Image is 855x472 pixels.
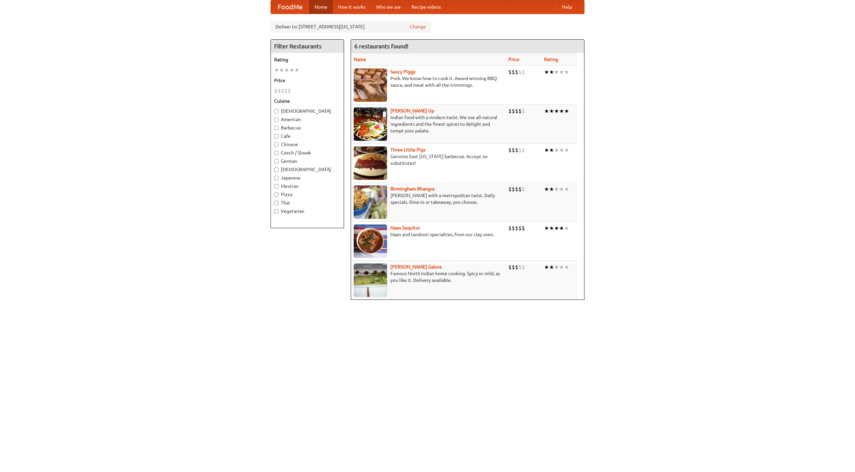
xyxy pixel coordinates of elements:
[522,68,525,76] li: $
[309,0,333,14] a: Home
[544,264,549,271] li: ★
[512,107,515,115] li: $
[522,264,525,271] li: $
[274,124,340,131] label: Barbecue
[508,264,512,271] li: $
[390,69,415,74] a: Saucy Piggy
[518,264,522,271] li: $
[274,108,340,114] label: [DEMOGRAPHIC_DATA]
[515,264,518,271] li: $
[554,107,559,115] li: ★
[274,133,340,139] label: Cafe
[289,66,294,74] li: ★
[274,134,279,138] input: Cafe
[544,68,549,76] li: ★
[274,151,279,155] input: Czech / Slovak
[549,264,554,271] li: ★
[271,40,344,53] h4: Filter Restaurants
[549,224,554,232] li: ★
[390,264,442,270] b: [PERSON_NAME] Galore
[294,66,299,74] li: ★
[274,159,279,163] input: German
[559,107,564,115] li: ★
[354,153,503,166] p: Genuine East [US_STATE] barbecue. Accept no substitutes!
[557,0,577,14] a: Help
[354,264,387,297] img: currygalore.jpg
[544,224,549,232] li: ★
[274,142,279,147] input: Chinese
[371,0,406,14] a: Who we are
[354,185,387,219] img: bhangra.jpg
[274,77,340,84] h5: Price
[354,224,387,258] img: naansequitur.jpg
[279,66,284,74] li: ★
[549,68,554,76] li: ★
[508,146,512,154] li: $
[406,0,446,14] a: Recipe videos
[559,185,564,193] li: ★
[515,146,518,154] li: $
[564,68,569,76] li: ★
[508,107,512,115] li: $
[554,264,559,271] li: ★
[544,107,549,115] li: ★
[354,270,503,284] p: Famous North Indian home cooking. Spicy or mild, as you like it. Delivery available.
[512,224,515,232] li: $
[274,199,340,206] label: Thai
[274,66,279,74] li: ★
[354,192,503,205] p: [PERSON_NAME] with a metropolitan twist. Daily specials. Dine-in or takeaway, you choose.
[354,57,366,62] a: Name
[278,87,281,94] li: $
[508,185,512,193] li: $
[549,185,554,193] li: ★
[410,23,426,30] a: Change
[544,185,549,193] li: ★
[274,209,279,213] input: Vegetarian
[274,167,279,172] input: [DEMOGRAPHIC_DATA]
[554,185,559,193] li: ★
[284,87,288,94] li: $
[522,146,525,154] li: $
[274,87,278,94] li: $
[564,107,569,115] li: ★
[274,109,279,113] input: [DEMOGRAPHIC_DATA]
[354,75,503,88] p: Pork. We know how to cook it. Award-winning BBQ sauce, and meat with all the trimmings.
[390,186,435,191] a: Birmingham Bhangra
[390,225,420,230] b: Naan Sequitur
[512,185,515,193] li: $
[390,108,434,113] a: [PERSON_NAME] Up
[559,68,564,76] li: ★
[522,107,525,115] li: $
[274,116,340,123] label: American
[512,146,515,154] li: $
[564,185,569,193] li: ★
[354,146,387,180] img: littlepigs.jpg
[271,21,431,33] div: Deliver to: [STREET_ADDRESS][US_STATE]
[274,158,340,164] label: German
[390,147,425,152] a: Three Little Pigs
[274,166,340,173] label: [DEMOGRAPHIC_DATA]
[354,231,503,238] p: Naan and tandoori specialties, from our clay oven.
[508,57,519,62] a: Price
[274,184,279,188] input: Mexican
[274,98,340,104] h5: Cuisine
[271,0,309,14] a: FoodMe
[559,146,564,154] li: ★
[274,176,279,180] input: Japanese
[522,185,525,193] li: $
[508,224,512,232] li: $
[284,66,289,74] li: ★
[274,56,340,63] h5: Rating
[274,149,340,156] label: Czech / Slovak
[564,224,569,232] li: ★
[274,141,340,148] label: Chinese
[554,68,559,76] li: ★
[518,107,522,115] li: $
[518,185,522,193] li: $
[544,57,558,62] a: Rating
[518,68,522,76] li: $
[549,146,554,154] li: ★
